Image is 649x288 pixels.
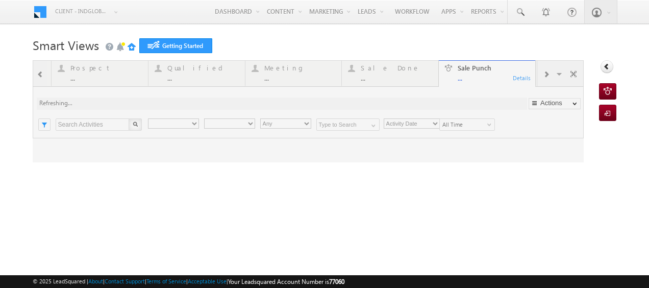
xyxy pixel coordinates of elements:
[146,278,186,284] a: Terms of Service
[188,278,227,284] a: Acceptable Use
[33,277,344,286] span: © 2025 LeadSquared | | | | |
[88,278,103,284] a: About
[139,38,212,53] a: Getting Started
[329,278,344,285] span: 77060
[105,278,145,284] a: Contact Support
[228,278,344,285] span: Your Leadsquared Account Number is
[55,6,109,16] span: Client - indglobal1 (77060)
[33,37,99,53] span: Smart Views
